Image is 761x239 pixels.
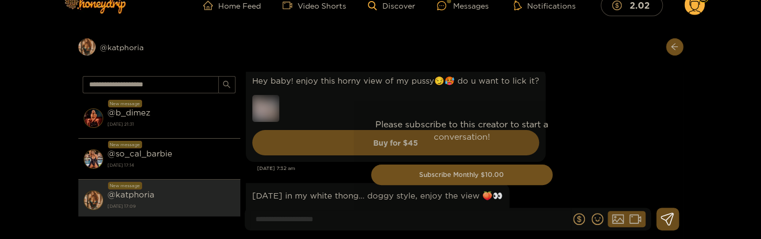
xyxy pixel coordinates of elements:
[107,119,235,129] strong: [DATE] 21:31
[371,118,553,143] p: Please subscribe to this creator to start a conversation!
[107,190,154,199] strong: @ katphoria
[107,201,235,211] strong: [DATE] 17:09
[84,108,103,128] img: conversation
[282,1,346,10] a: Video Shorts
[612,1,627,10] span: dollar
[107,149,172,158] strong: @ so_cal_barbie
[223,80,231,90] span: search
[218,76,235,93] button: search
[203,1,218,10] span: home
[108,141,142,148] div: New message
[368,1,415,10] a: Discover
[107,108,150,117] strong: @ b_dimez
[203,1,261,10] a: Home Feed
[107,160,235,170] strong: [DATE] 17:14
[84,149,103,169] img: conversation
[670,43,678,52] span: arrow-left
[371,165,553,185] button: Subscribe Monthly $10.00
[78,38,240,56] div: @katphoria
[666,38,683,56] button: arrow-left
[282,1,298,10] span: video-camera
[108,182,142,189] div: New message
[84,190,103,210] img: conversation
[108,100,142,107] div: New message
